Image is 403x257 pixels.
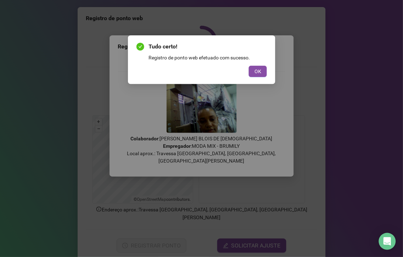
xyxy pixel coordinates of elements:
span: check-circle [136,43,144,51]
div: Open Intercom Messenger [379,233,396,250]
span: Tudo certo! [149,42,267,51]
span: OK [254,68,261,75]
button: OK [249,66,267,77]
div: Registro de ponto web efetuado com sucesso. [149,54,267,62]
